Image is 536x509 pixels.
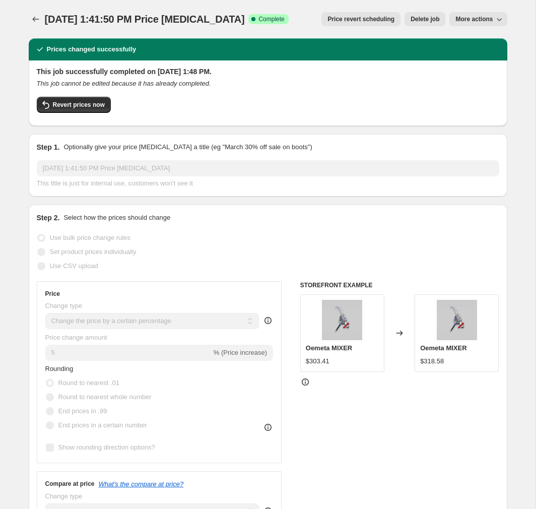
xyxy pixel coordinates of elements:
[63,142,312,152] p: Optionally give your price [MEDICAL_DATA] a title (eg "March 30% off sale on boots")
[306,356,329,366] div: $303.41
[50,248,137,256] span: Set product prices individually
[37,160,499,176] input: 30% off holiday sale
[449,12,507,26] button: More actions
[322,300,362,340] img: oemeta_mix_70125a0c-28b3-4fbe-b14c-4ee13be6c379_80x.png
[45,290,60,298] h3: Price
[29,12,43,26] button: Price change jobs
[58,443,155,451] span: Show rounding direction options?
[45,492,83,500] span: Change type
[50,234,130,241] span: Use bulk price change rules
[411,15,439,23] span: Delete job
[50,262,98,270] span: Use CSV upload
[437,300,477,340] img: oemeta_mix_70125a0c-28b3-4fbe-b14c-4ee13be6c379_80x.png
[45,302,83,309] span: Change type
[258,15,284,23] span: Complete
[455,15,493,23] span: More actions
[37,179,193,187] span: This title is just for internal use, customers won't see it
[58,421,147,429] span: End prices in a certain number
[45,14,245,25] span: [DATE] 1:41:50 PM Price [MEDICAL_DATA]
[47,44,137,54] h2: Prices changed successfully
[420,356,444,366] div: $318.58
[405,12,445,26] button: Delete job
[99,480,184,488] button: What's the compare at price?
[37,142,60,152] h2: Step 1.
[58,407,107,415] span: End prices in .99
[37,213,60,223] h2: Step 2.
[214,349,267,356] span: % (Price increase)
[327,15,394,23] span: Price revert scheduling
[37,80,211,87] i: This job cannot be edited because it has already completed.
[45,334,107,341] span: Price change amount
[63,213,170,223] p: Select how the prices should change
[321,12,400,26] button: Price revert scheduling
[300,281,499,289] h6: STOREFRONT EXAMPLE
[58,393,152,401] span: Round to nearest whole number
[37,97,111,113] button: Revert prices now
[263,315,273,326] div: help
[37,67,499,77] h2: This job successfully completed on [DATE] 1:48 PM.
[53,101,105,109] span: Revert prices now
[45,480,95,488] h3: Compare at price
[306,344,352,352] span: Oemeta MIXER
[45,365,74,372] span: Rounding
[420,344,466,352] span: Oemeta MIXER
[58,379,119,387] span: Round to nearest .01
[45,345,212,361] input: -15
